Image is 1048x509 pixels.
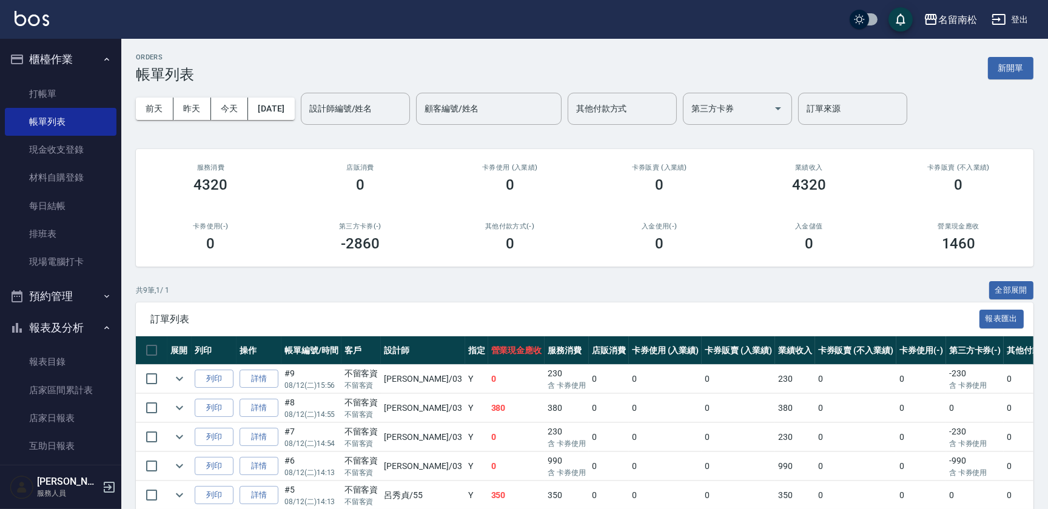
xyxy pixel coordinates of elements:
th: 設計師 [381,336,465,365]
button: 昨天 [173,98,211,120]
td: Y [465,423,488,451]
button: 登出 [987,8,1033,31]
td: [PERSON_NAME] /03 [381,423,465,451]
td: 0 [815,423,896,451]
a: 報表匯出 [979,313,1024,324]
td: 230 [775,365,815,393]
th: 營業現金應收 [488,336,545,365]
button: 報表匯出 [979,310,1024,328]
td: 0 [896,423,946,451]
p: 08/12 (二) 15:56 [284,380,338,391]
td: 0 [589,452,629,481]
td: #8 [281,394,341,422]
td: 0 [896,452,946,481]
h2: 業績收入 [749,164,870,171]
h2: 卡券使用(-) [150,222,271,230]
a: 互助排行榜 [5,460,116,488]
div: 名留南松 [938,12,977,27]
h2: 入金使用(-) [599,222,720,230]
h2: 第三方卡券(-) [300,222,421,230]
button: expand row [170,428,189,446]
th: 展開 [167,336,192,365]
th: 第三方卡券(-) [946,336,1004,365]
a: 排班表 [5,220,116,248]
p: 不留客資 [344,380,378,391]
button: expand row [170,399,189,417]
a: 互助日報表 [5,432,116,460]
td: 0 [896,365,946,393]
th: 服務消費 [545,336,589,365]
a: 帳單列表 [5,108,116,136]
th: 客戶 [341,336,381,365]
p: 共 9 筆, 1 / 1 [136,285,169,296]
h2: 卡券販賣 (入業績) [599,164,720,171]
h2: 營業現金應收 [898,222,1019,230]
a: 材料自購登錄 [5,164,116,191]
th: 店販消費 [589,336,629,365]
h2: 其他付款方式(-) [449,222,570,230]
img: Person [10,475,34,499]
td: #6 [281,452,341,481]
td: Y [465,452,488,481]
a: 報表目錄 [5,348,116,376]
h3: 0 [356,176,364,193]
button: [DATE] [248,98,294,120]
td: 0 [488,452,545,481]
button: save [888,7,913,32]
td: 990 [775,452,815,481]
a: 店家日報表 [5,404,116,432]
h2: ORDERS [136,53,194,61]
td: 380 [775,394,815,422]
p: 含 卡券使用 [548,438,586,449]
p: 08/12 (二) 14:55 [284,409,338,420]
button: 新開單 [988,57,1033,79]
a: 詳情 [240,486,278,505]
h2: 卡券使用 (入業績) [449,164,570,171]
button: 名留南松 [919,7,982,32]
th: 指定 [465,336,488,365]
p: 含 卡券使用 [949,438,1001,449]
td: 0 [702,423,775,451]
button: 列印 [195,370,233,388]
h3: 0 [206,235,215,252]
th: 業績收入 [775,336,815,365]
p: 含 卡券使用 [548,467,586,478]
p: 含 卡券使用 [548,380,586,391]
td: 0 [815,452,896,481]
td: -230 [946,365,1004,393]
h3: 4320 [792,176,826,193]
td: 0 [702,452,775,481]
a: 每日結帳 [5,192,116,220]
h3: 0 [955,176,963,193]
td: 0 [815,394,896,422]
td: -230 [946,423,1004,451]
p: 不留客資 [344,409,378,420]
td: 0 [629,452,702,481]
button: 櫃檯作業 [5,44,116,75]
p: 不留客資 [344,438,378,449]
td: -990 [946,452,1004,481]
h3: 服務消費 [150,164,271,171]
h3: 1460 [942,235,976,252]
button: 預約管理 [5,281,116,312]
p: 服務人員 [37,488,99,499]
h2: 店販消費 [300,164,421,171]
td: 0 [946,394,1004,422]
h3: 0 [655,176,663,193]
span: 訂單列表 [150,313,979,325]
a: 新開單 [988,62,1033,73]
p: 不留客資 [344,467,378,478]
div: 不留客資 [344,425,378,438]
h3: 帳單列表 [136,66,194,83]
td: 0 [589,394,629,422]
a: 打帳單 [5,80,116,108]
button: 今天 [211,98,249,120]
td: 0 [629,423,702,451]
th: 操作 [237,336,281,365]
th: 帳單編號/時間 [281,336,341,365]
td: 0 [702,365,775,393]
button: 列印 [195,486,233,505]
div: 不留客資 [344,484,378,496]
td: 0 [629,365,702,393]
h2: 卡券販賣 (不入業績) [898,164,1019,171]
